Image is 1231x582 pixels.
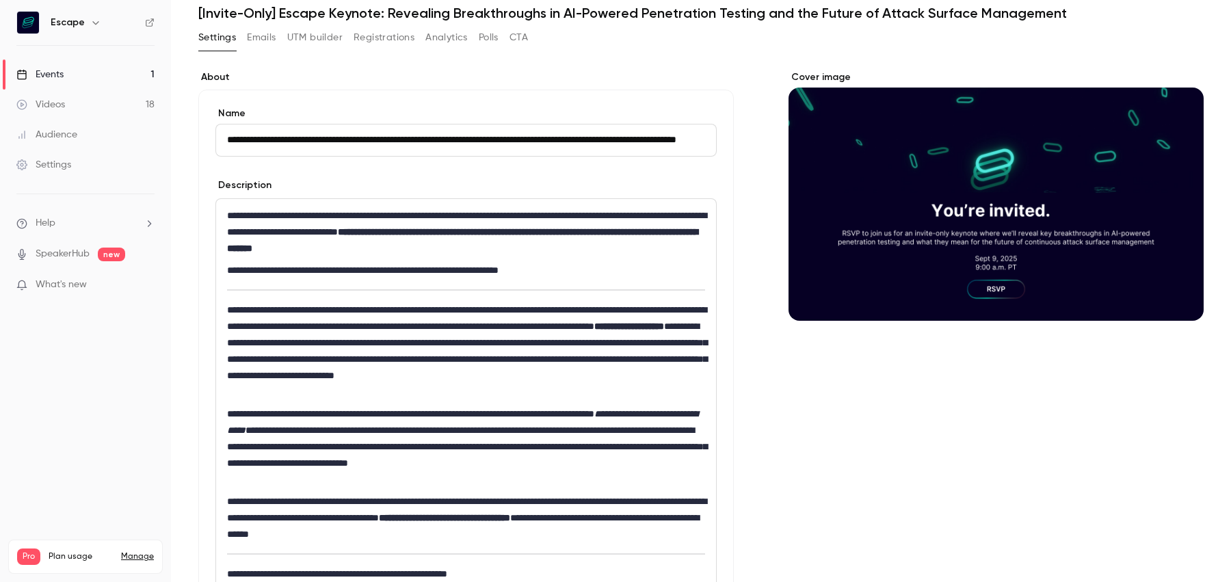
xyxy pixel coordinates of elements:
button: Polls [479,27,499,49]
iframe: Noticeable Trigger [138,279,155,291]
a: Manage [121,551,154,562]
label: Cover image [789,70,1204,84]
label: Name [215,107,717,120]
div: Settings [16,158,71,172]
button: Analytics [425,27,468,49]
h6: Escape [51,16,85,29]
button: Registrations [354,27,414,49]
button: UTM builder [287,27,343,49]
img: Escape [17,12,39,34]
span: Plan usage [49,551,113,562]
div: Videos [16,98,65,111]
span: new [98,248,125,261]
div: Events [16,68,64,81]
h1: [Invite-Only] Escape Keynote: Revealing Breakthroughs in AI-Powered Penetration Testing and the F... [198,5,1204,21]
button: CTA [509,27,528,49]
div: Audience [16,128,77,142]
span: Help [36,216,55,230]
label: About [198,70,734,84]
button: Settings [198,27,236,49]
label: Description [215,178,272,192]
span: Pro [17,548,40,565]
a: SpeakerHub [36,247,90,261]
li: help-dropdown-opener [16,216,155,230]
section: Cover image [789,70,1204,321]
span: What's new [36,278,87,292]
button: Emails [247,27,276,49]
